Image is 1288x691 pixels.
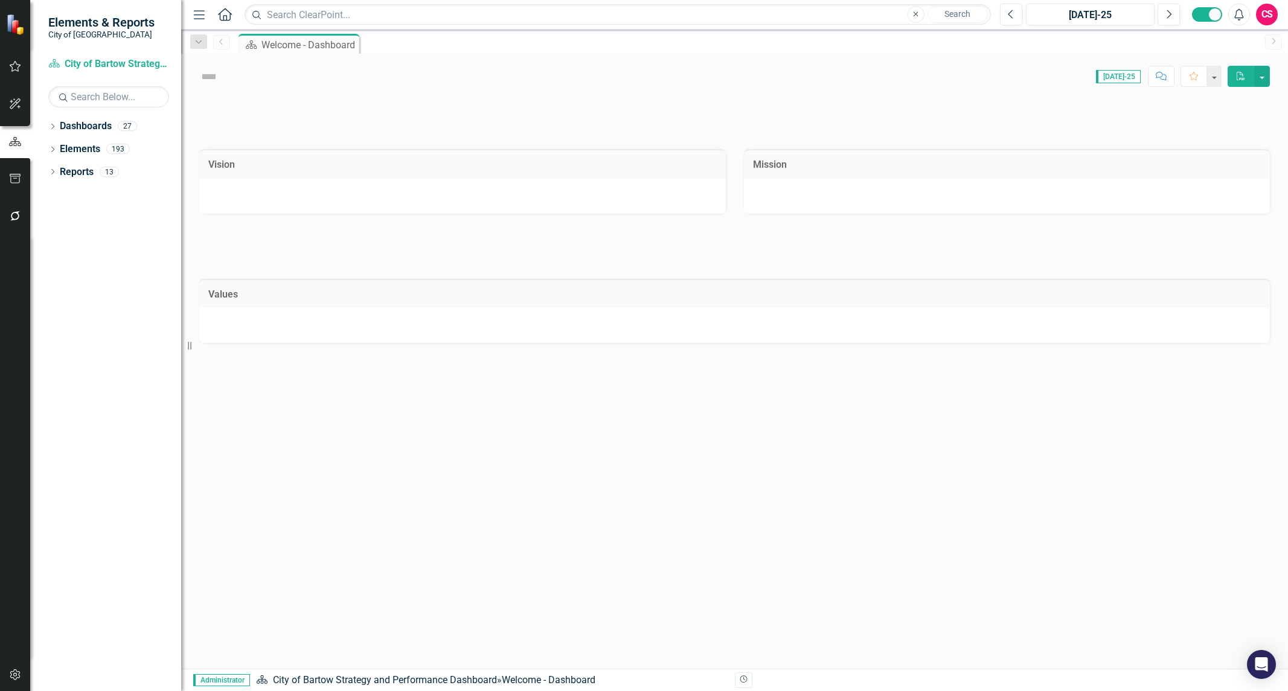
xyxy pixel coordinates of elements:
[48,15,155,30] span: Elements & Reports
[100,167,119,177] div: 13
[502,674,595,686] div: Welcome - Dashboard
[48,86,169,107] input: Search Below...
[118,121,137,132] div: 27
[1247,650,1276,679] div: Open Intercom Messenger
[6,13,27,34] img: ClearPoint Strategy
[1030,8,1150,22] div: [DATE]-25
[245,4,991,25] input: Search ClearPoint...
[256,673,726,687] div: »
[753,159,1261,170] h3: Mission
[106,144,130,154] div: 193
[60,142,100,156] a: Elements
[208,159,717,170] h3: Vision
[60,165,94,179] a: Reports
[193,674,250,686] span: Administrator
[261,37,356,53] div: Welcome - Dashboard
[273,674,497,686] a: City of Bartow Strategy and Performance Dashboard
[1096,70,1141,83] span: [DATE]-25
[48,30,155,39] small: City of [GEOGRAPHIC_DATA]
[1026,4,1155,25] button: [DATE]-25
[48,57,169,71] a: City of Bartow Strategy and Performance Dashboard
[944,9,970,19] span: Search
[928,6,988,23] button: Search
[1256,4,1278,25] button: CS
[60,119,112,133] a: Dashboards
[208,289,1261,300] h3: Values
[199,67,219,86] img: Not Defined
